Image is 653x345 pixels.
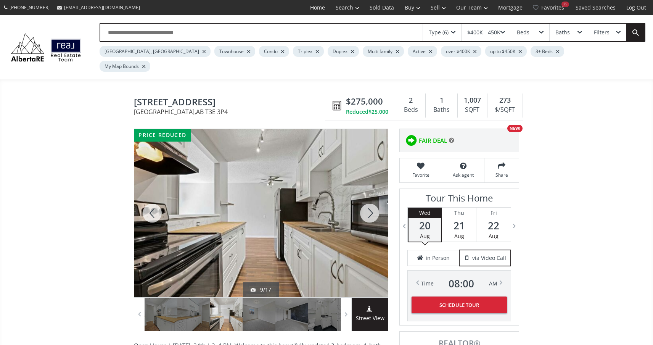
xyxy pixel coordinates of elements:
div: Active [408,46,437,57]
div: over $400K [441,46,481,57]
div: [GEOGRAPHIC_DATA], [GEOGRAPHIC_DATA] [100,46,211,57]
h3: Tour This Home [407,193,511,207]
div: Baths [555,30,570,35]
span: Favorite [404,172,438,178]
div: 2 [400,95,421,105]
div: up to $450K [485,46,527,57]
span: $25,000 [368,108,388,116]
div: Beds [400,104,421,116]
span: [GEOGRAPHIC_DATA] , AB T3E 3P4 [134,109,329,115]
span: Aug [420,232,430,240]
div: price reduced [134,129,191,142]
img: rating icon [404,133,419,148]
span: in Person [426,254,450,262]
div: Condo [259,46,289,57]
img: Logo [8,31,84,63]
div: Baths [429,104,453,116]
span: Aug [489,232,499,240]
div: Multi family [363,46,404,57]
div: Triplex [293,46,324,57]
a: [EMAIL_ADDRESS][DOMAIN_NAME] [53,0,144,15]
span: [EMAIL_ADDRESS][DOMAIN_NAME] [64,4,140,11]
div: Beds [517,30,529,35]
span: Aug [454,232,464,240]
div: Time AM [421,278,497,289]
span: 22 [476,220,511,231]
span: Share [488,172,515,178]
span: 1,007 [464,95,481,105]
div: 9/17 [251,286,271,293]
div: Townhouse [214,46,255,57]
span: 08 : 00 [449,278,474,289]
button: Schedule Tour [412,297,507,313]
div: SQFT [462,104,483,116]
div: NEW! [507,125,523,132]
div: 25 [561,2,569,7]
span: 3507 43 Street SW [134,97,329,109]
div: Reduced [346,108,388,116]
div: Duplex [328,46,359,57]
div: Wed [409,208,441,218]
div: Type (6) [429,30,449,35]
span: 21 [442,220,476,231]
div: Fri [476,208,511,218]
span: $275,000 [346,95,383,107]
div: My Map Bounds [100,61,150,72]
div: $400K - 450K [467,30,500,35]
span: Street View [352,314,388,323]
span: 20 [409,220,441,231]
span: via Video Call [472,254,506,262]
div: 3507 43 Street SW Calgary, AB T3E 3P4 - Photo 9 of 17 [134,129,388,297]
div: 3+ Beds [531,46,564,57]
div: $/SQFT [491,104,519,116]
div: 1 [429,95,453,105]
div: 273 [491,95,519,105]
span: FAIR DEAL [419,137,447,145]
span: Ask agent [446,172,480,178]
div: Filters [594,30,610,35]
div: Thu [442,208,476,218]
span: [PHONE_NUMBER] [10,4,50,11]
